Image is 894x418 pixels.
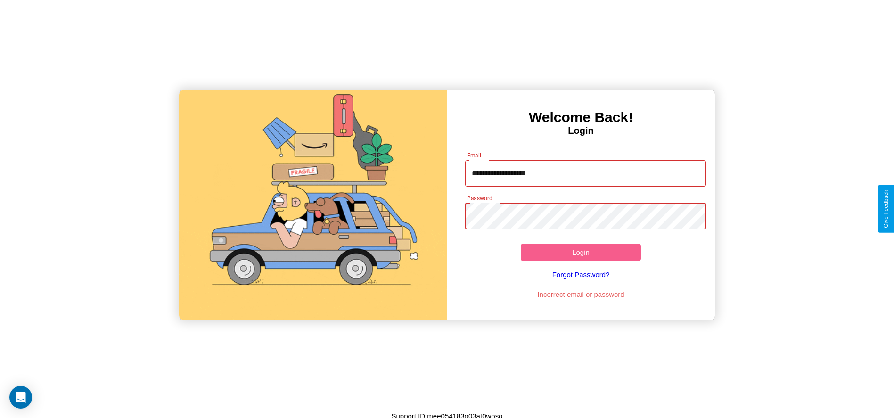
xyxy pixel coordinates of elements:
img: gif [179,90,447,320]
label: Password [467,194,492,202]
div: Give Feedback [883,190,889,228]
label: Email [467,151,482,159]
button: Login [521,244,641,261]
h4: Login [447,125,715,136]
p: Incorrect email or password [460,288,701,301]
h3: Welcome Back! [447,109,715,125]
div: Open Intercom Messenger [9,386,32,409]
a: Forgot Password? [460,261,701,288]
